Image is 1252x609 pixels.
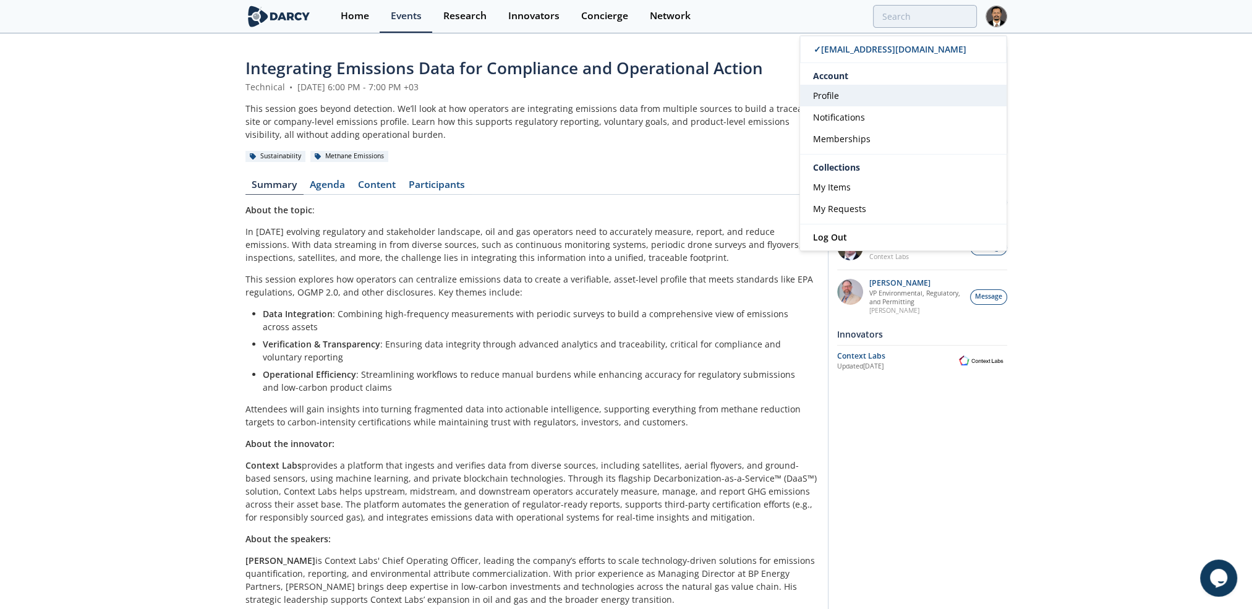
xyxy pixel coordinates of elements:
[813,231,847,243] span: Log Out
[263,368,811,394] li: : Streamlining workflows to reduce manual burdens while enhancing accuracy for regulatory submiss...
[837,350,1007,372] a: Context Labs Updated[DATE] Context Labs
[869,252,930,261] p: Context Labs
[263,308,333,320] strong: Data Integration
[263,307,811,333] li: : Combining high-frequency measurements with periodic surveys to build a comprehensive view of em...
[263,338,380,350] strong: Verification & Transparency
[581,11,628,21] div: Concierge
[869,289,963,306] p: VP Environmental, Regulatory, and Permitting
[975,292,1002,302] span: Message
[245,203,819,216] p: :
[955,354,1007,368] img: Context Labs
[352,180,402,195] a: Content
[245,533,331,545] strong: About the speakers:
[245,459,302,471] strong: Context Labs
[800,176,1007,198] a: My Items
[263,368,356,380] strong: Operational Efficiency
[800,106,1007,128] a: Notifications
[310,151,389,162] div: Methane Emissions
[245,180,304,195] a: Summary
[800,63,1007,85] div: Account
[443,11,487,21] div: Research
[837,351,955,362] div: Context Labs
[304,180,352,195] a: Agenda
[402,180,472,195] a: Participants
[245,555,315,566] strong: [PERSON_NAME]
[800,36,1007,63] a: ✓[EMAIL_ADDRESS][DOMAIN_NAME]
[287,81,295,93] span: •
[800,159,1007,176] div: Collections
[837,323,1007,345] div: Innovators
[873,5,977,28] input: Advanced Search
[1200,560,1240,597] iframe: chat widget
[814,43,966,55] span: ✓ [EMAIL_ADDRESS][DOMAIN_NAME]
[391,11,422,21] div: Events
[245,80,819,93] div: Technical [DATE] 6:00 PM - 7:00 PM +03
[245,438,334,449] strong: About the innovator:
[800,128,1007,150] a: Memberships
[813,133,871,145] span: Memberships
[245,151,306,162] div: Sustainability
[800,85,1007,106] a: Profile
[263,338,811,364] li: : Ensuring data integrity through advanced analytics and traceability, critical for compliance an...
[508,11,560,21] div: Innovators
[245,57,763,79] span: Integrating Emissions Data for Compliance and Operational Action
[245,6,313,27] img: logo-wide.svg
[813,203,866,215] span: My Requests
[986,6,1007,27] img: Profile
[245,102,819,141] div: This session goes beyond detection. We’ll look at how operators are integrating emissions data fr...
[837,362,955,372] div: Updated [DATE]
[869,306,963,315] p: [PERSON_NAME]
[245,225,819,264] p: In [DATE] evolving regulatory and stakeholder landscape, oil and gas operators need to accurately...
[650,11,691,21] div: Network
[970,289,1007,305] button: Message
[245,554,819,606] p: is Context Labs' Chief Operating Officer, leading the company’s efforts to scale technology-drive...
[813,181,851,193] span: My Items
[245,273,819,299] p: This session explores how operators can centralize emissions data to create a verifiable, asset-l...
[245,402,819,428] p: Attendees will gain insights into turning fragmented data into actionable intelligence, supportin...
[800,224,1007,250] a: Log Out
[813,90,839,101] span: Profile
[869,279,963,287] p: [PERSON_NAME]
[341,11,369,21] div: Home
[800,198,1007,219] a: My Requests
[245,204,312,216] strong: About the topic
[837,279,863,305] img: ed2b4adb-f152-4947-b39b-7b15fa9ececc
[245,459,819,524] p: provides a platform that ingests and verifies data from diverse sources, including satellites, ae...
[813,111,865,123] span: Notifications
